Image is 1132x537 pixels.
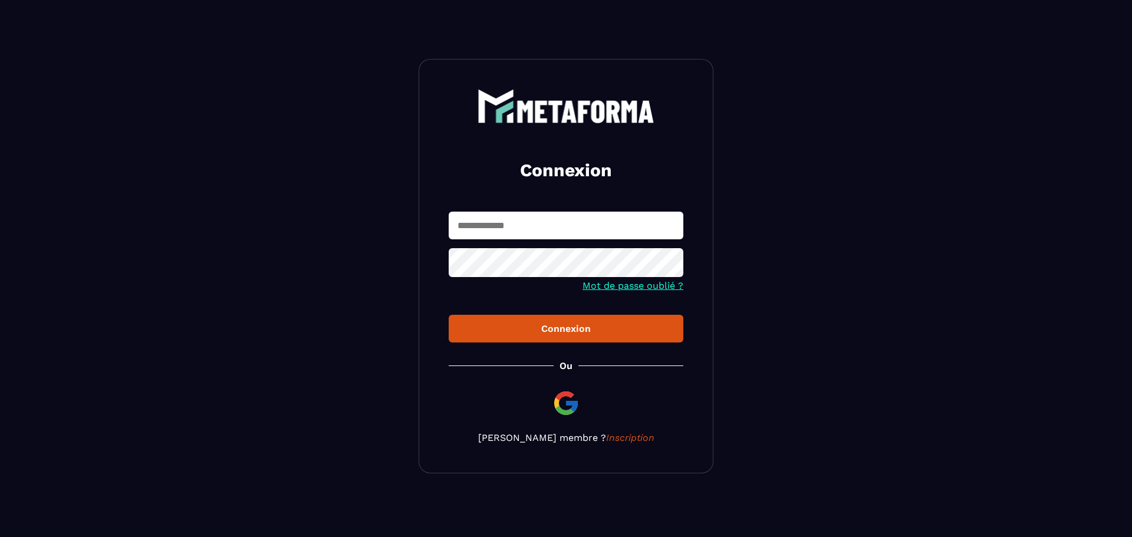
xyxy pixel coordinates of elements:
img: logo [478,89,654,123]
a: Mot de passe oublié ? [583,280,683,291]
button: Connexion [449,315,683,342]
p: Ou [560,360,572,371]
a: logo [449,89,683,123]
div: Connexion [458,323,674,334]
a: Inscription [606,432,654,443]
img: google [552,389,580,417]
p: [PERSON_NAME] membre ? [449,432,683,443]
h2: Connexion [463,159,669,182]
